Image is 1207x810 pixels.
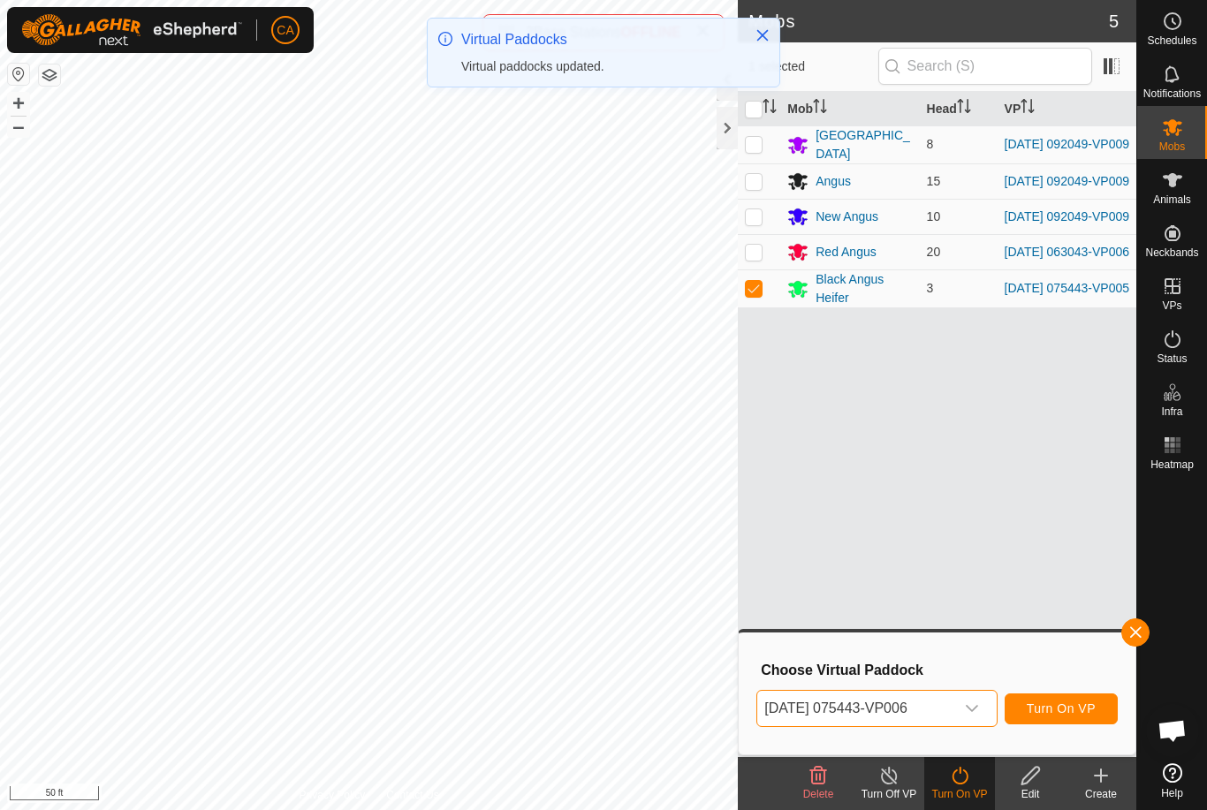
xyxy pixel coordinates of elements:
[957,102,971,116] p-sorticon: Activate to sort
[920,92,998,126] th: Head
[998,92,1136,126] th: VP
[927,209,941,223] span: 10
[927,281,934,295] span: 3
[1137,756,1207,806] a: Help
[1153,194,1191,205] span: Animals
[924,786,995,802] div: Turn On VP
[1150,459,1194,470] span: Heatmap
[927,245,941,259] span: 20
[277,21,293,40] span: CA
[816,243,877,261] div: Red Angus
[1147,35,1196,46] span: Schedules
[757,691,953,726] span: 2025-08-14 075443-VP006
[1162,300,1181,311] span: VPs
[1161,788,1183,799] span: Help
[1159,141,1185,152] span: Mobs
[1005,174,1129,188] a: [DATE] 092049-VP009
[1143,88,1201,99] span: Notifications
[954,691,990,726] div: dropdown trigger
[780,92,919,126] th: Mob
[748,57,877,76] span: 1 selected
[461,29,737,50] div: Virtual Paddocks
[750,23,775,48] button: Close
[1145,247,1198,258] span: Neckbands
[8,93,29,114] button: +
[995,786,1066,802] div: Edit
[878,48,1092,85] input: Search (S)
[761,662,1118,678] h3: Choose Virtual Paddock
[1005,693,1118,724] button: Turn On VP
[927,137,934,151] span: 8
[854,786,924,802] div: Turn Off VP
[1005,137,1129,151] a: [DATE] 092049-VP009
[1157,353,1187,364] span: Status
[8,64,29,85] button: Reset Map
[816,172,851,191] div: Angus
[1066,786,1136,802] div: Create
[386,787,438,803] a: Contact Us
[39,64,60,86] button: Map Layers
[1005,281,1129,295] a: [DATE] 075443-VP005
[8,116,29,137] button: –
[1005,209,1129,223] a: [DATE] 092049-VP009
[1109,8,1119,34] span: 5
[461,57,737,76] div: Virtual paddocks updated.
[1027,701,1096,715] span: Turn On VP
[763,102,777,116] p-sorticon: Activate to sort
[816,208,878,226] div: New Angus
[816,270,912,307] div: Black Angus Heifer
[1005,245,1129,259] a: [DATE] 063043-VP006
[927,174,941,188] span: 15
[1021,102,1035,116] p-sorticon: Activate to sort
[1146,704,1199,757] a: Open chat
[21,14,242,46] img: Gallagher Logo
[300,787,366,803] a: Privacy Policy
[816,126,912,163] div: [GEOGRAPHIC_DATA]
[803,788,834,800] span: Delete
[748,11,1109,32] h2: Mobs
[1161,406,1182,417] span: Infra
[813,102,827,116] p-sorticon: Activate to sort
